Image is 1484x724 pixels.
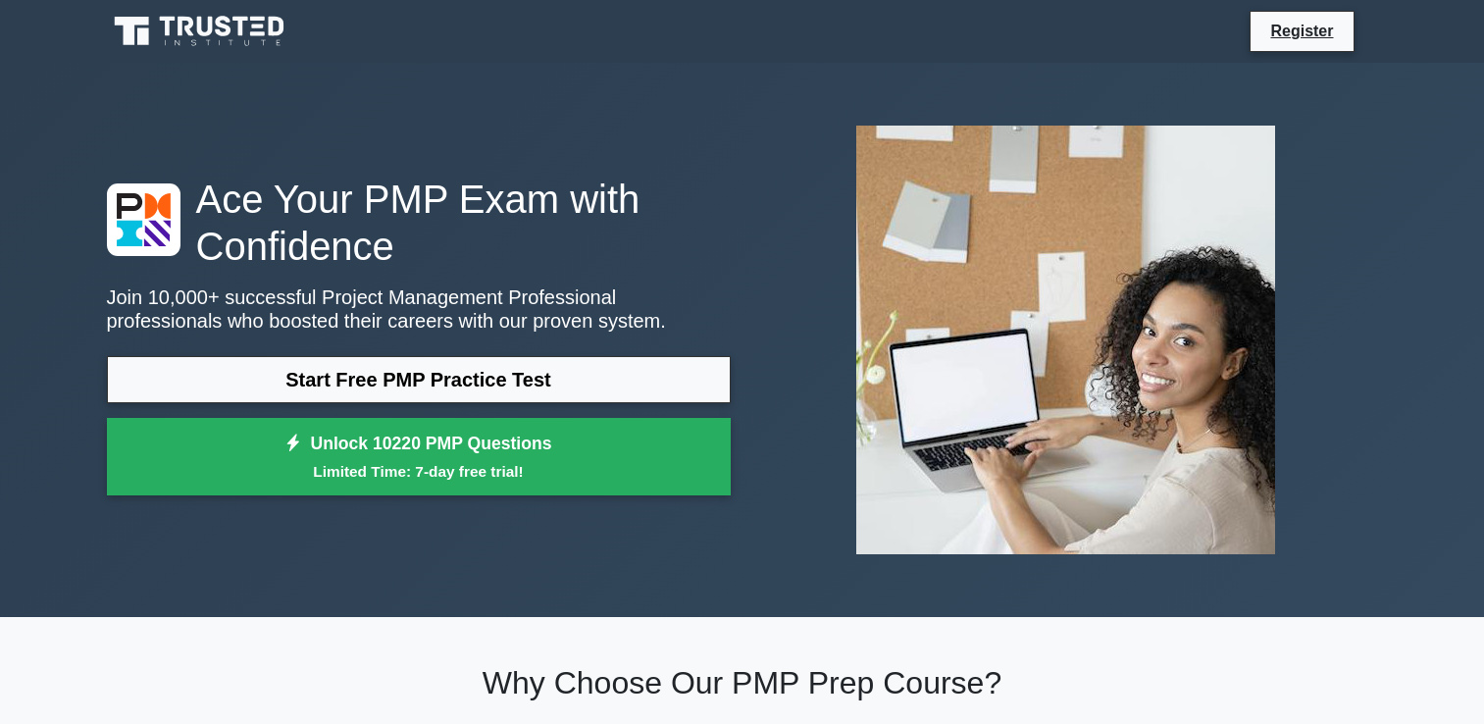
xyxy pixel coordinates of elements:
[107,418,731,496] a: Unlock 10220 PMP QuestionsLimited Time: 7-day free trial!
[131,460,706,483] small: Limited Time: 7-day free trial!
[107,176,731,270] h1: Ace Your PMP Exam with Confidence
[107,285,731,333] p: Join 10,000+ successful Project Management Professional professionals who boosted their careers w...
[107,356,731,403] a: Start Free PMP Practice Test
[107,664,1378,701] h2: Why Choose Our PMP Prep Course?
[1258,19,1345,43] a: Register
